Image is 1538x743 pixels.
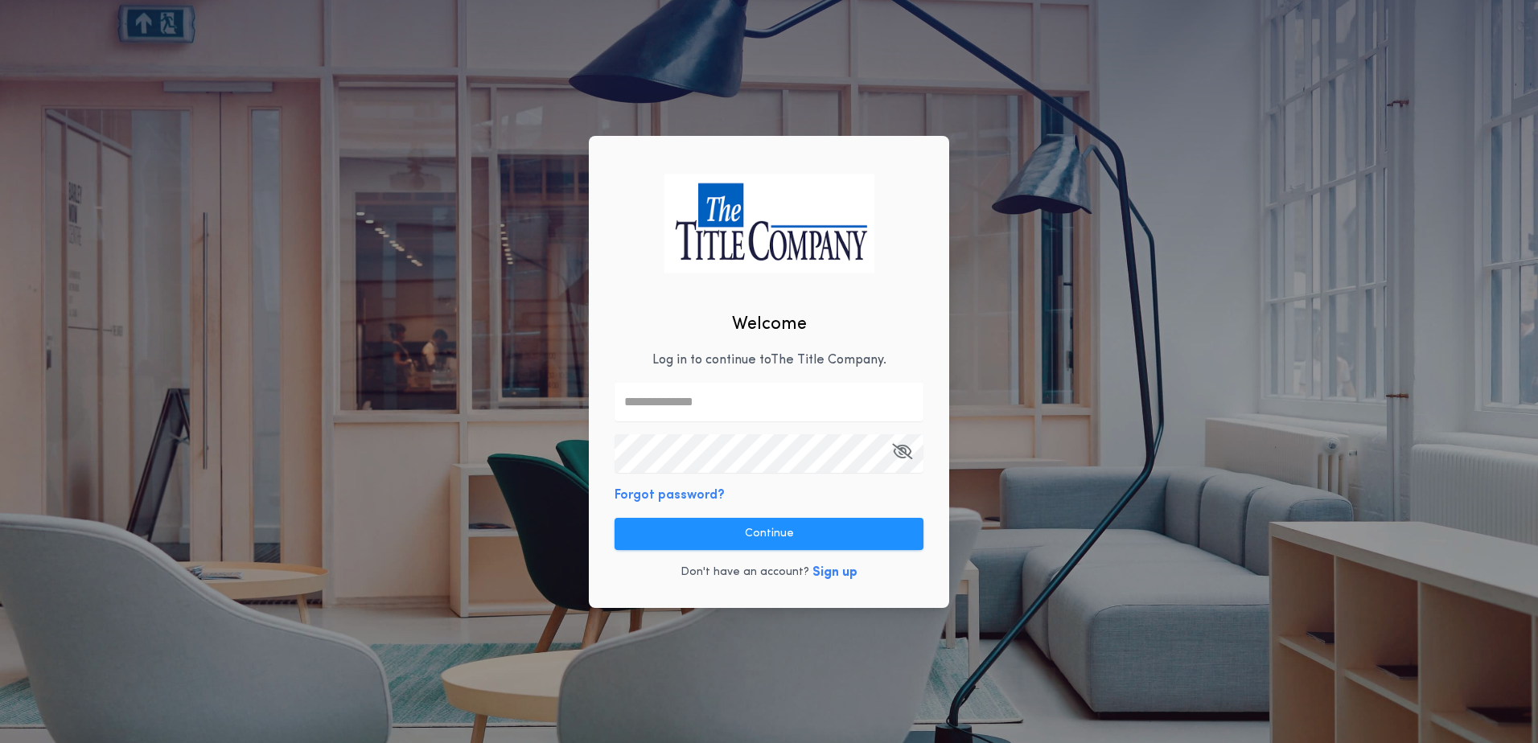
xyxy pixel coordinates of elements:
h2: Welcome [732,311,807,338]
button: Forgot password? [615,486,725,505]
button: Sign up [812,563,857,582]
p: Log in to continue to The Title Company . [652,351,886,370]
button: Continue [615,518,923,550]
img: logo [664,174,874,273]
p: Don't have an account? [681,564,809,581]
